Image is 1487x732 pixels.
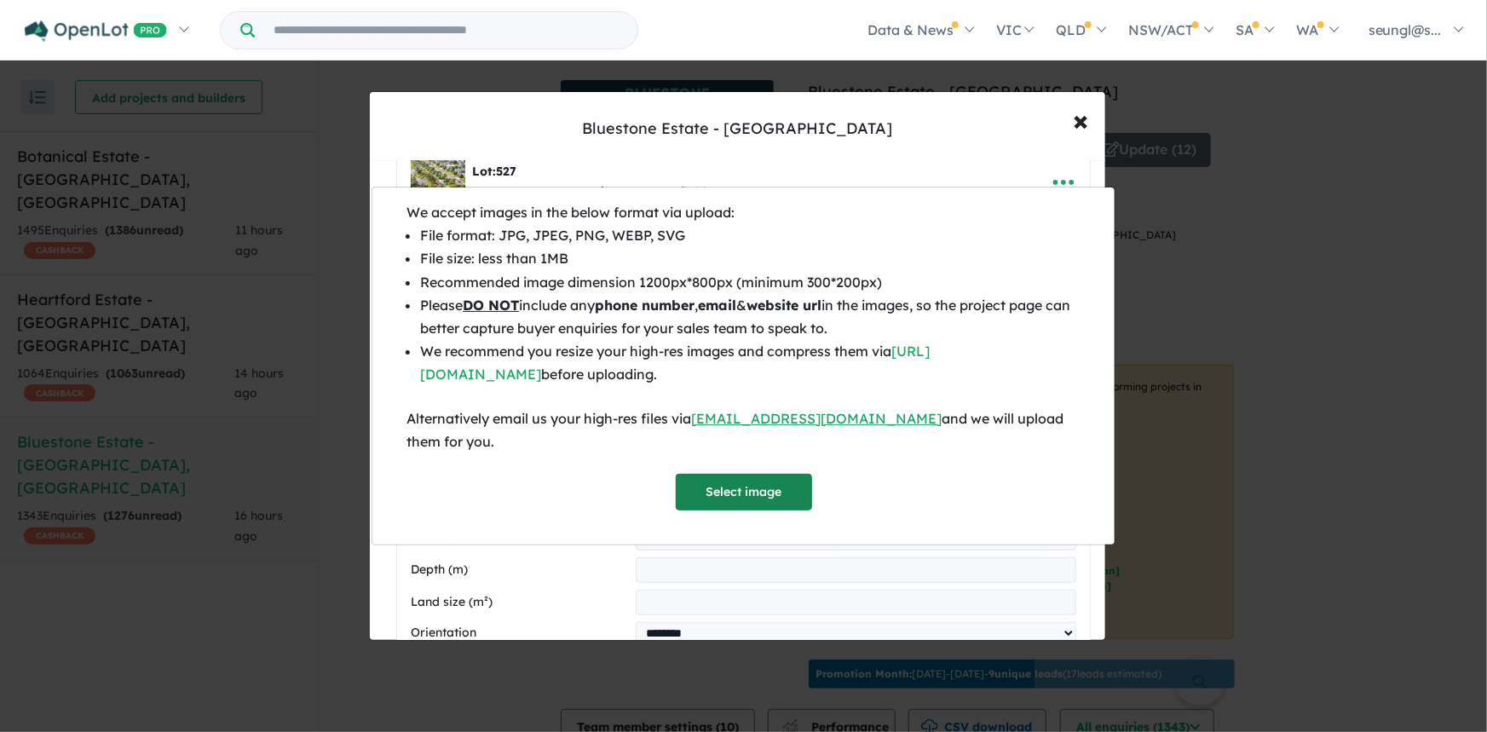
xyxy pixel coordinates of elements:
[420,271,1081,294] li: Recommended image dimension 1200px*800px (minimum 300*200px)
[406,201,1081,224] div: We accept images in the below format via upload:
[746,297,821,314] b: website url
[676,474,812,510] button: Select image
[420,340,1081,386] li: We recommend you resize your high-res images and compress them via before uploading.
[420,294,1081,340] li: Please include any , & in the images, so the project page can better capture buyer enquiries for ...
[420,247,1081,270] li: File size: less than 1MB
[595,297,695,314] b: phone number
[698,297,736,314] b: email
[258,12,634,49] input: Try estate name, suburb, builder or developer
[406,407,1081,453] div: Alternatively email us your high-res files via and we will upload them for you.
[1369,21,1442,38] span: seungl@s...
[25,20,167,42] img: Openlot PRO Logo White
[691,410,942,427] a: [EMAIL_ADDRESS][DOMAIN_NAME]
[463,297,519,314] u: DO NOT
[420,224,1081,247] li: File format: JPG, JPEG, PNG, WEBP, SVG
